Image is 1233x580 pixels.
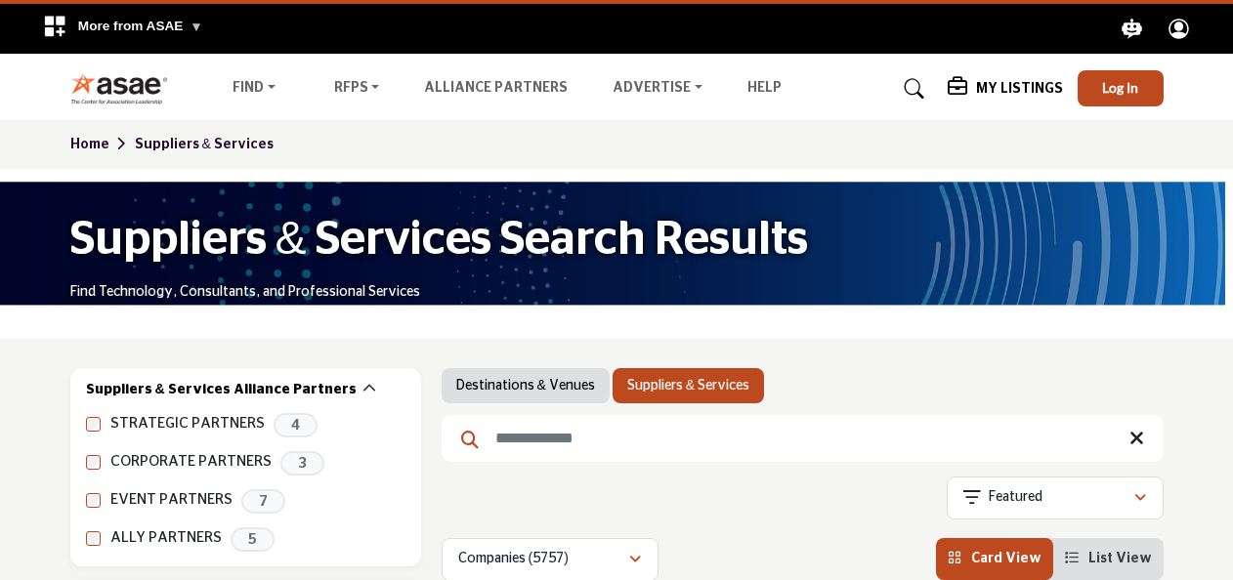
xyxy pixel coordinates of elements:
[78,19,203,33] span: More from ASAE
[110,451,272,474] label: CORPORATE PARTNERS
[86,455,101,470] input: CORPORATE PARTNERS checkbox
[30,4,215,54] div: More from ASAE
[627,376,749,395] a: Suppliers & Services
[948,552,1042,565] a: View Card
[599,75,716,103] a: Advertise
[1065,552,1152,565] a: View List
[936,538,1053,580] li: Card View
[86,381,357,400] h2: Suppliers & Services Alliance Partners
[70,283,420,303] p: Find Technology, Consultants, and Professional Services
[948,77,1063,101] div: My Listings
[1053,538,1164,580] li: List View
[1078,70,1164,106] button: Log In
[1102,79,1138,96] span: Log In
[86,417,101,432] input: STRATEGIC PARTNERS checkbox
[70,210,808,270] h1: Suppliers & Services Search Results
[110,527,222,550] label: ALLY PARTNERS
[110,413,265,435] label: STRATEGIC PARTNERS
[976,80,1063,98] h5: My Listings
[241,489,285,514] span: 7
[135,138,274,151] a: Suppliers & Services
[110,489,233,512] label: EVENT PARTNERS
[86,493,101,508] input: EVENT PARTNERS checkbox
[1088,552,1152,565] span: List View
[86,531,101,546] input: ALLY PARTNERS checkbox
[989,488,1042,508] p: Featured
[219,75,289,103] a: Find
[885,73,937,104] a: Search
[280,451,324,476] span: 3
[442,415,1164,462] input: Search Keyword
[456,376,595,395] a: Destinations & Venues
[971,552,1042,565] span: Card View
[70,138,135,151] a: Home
[458,550,569,569] p: Companies (5757)
[320,75,394,103] a: RFPs
[274,413,318,437] span: 4
[947,476,1164,519] button: Featured
[747,81,782,95] a: Help
[424,81,568,95] a: Alliance Partners
[231,527,275,552] span: 5
[70,72,179,104] img: Site Logo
